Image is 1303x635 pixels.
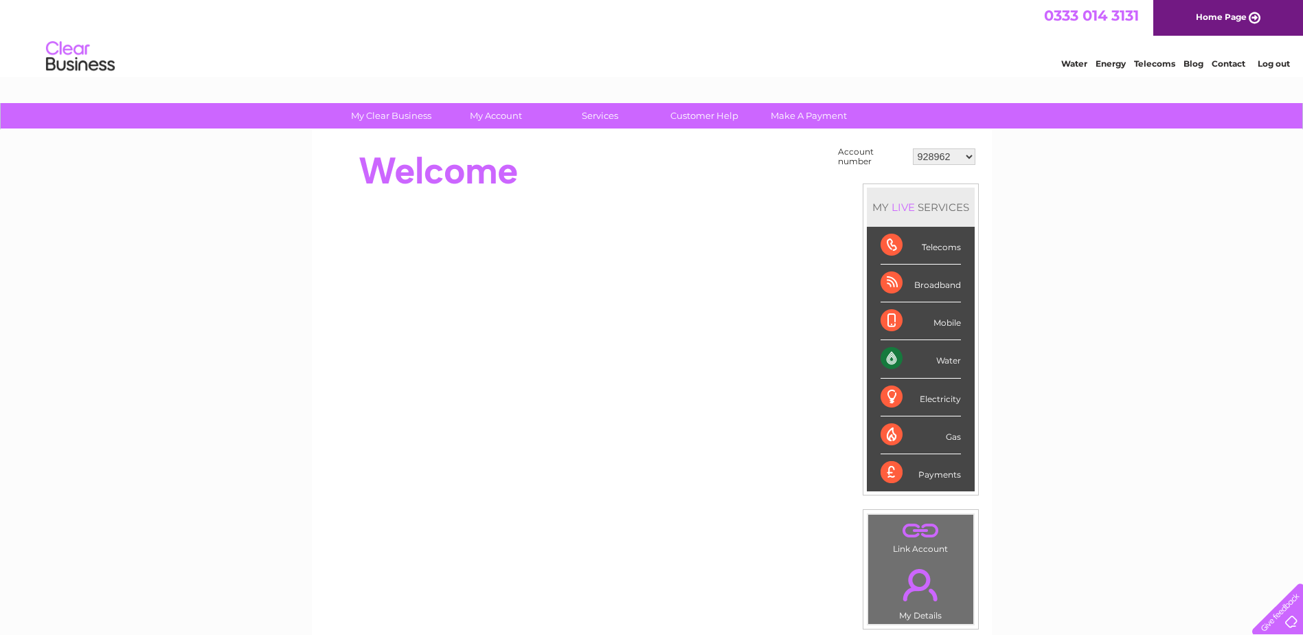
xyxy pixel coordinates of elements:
[881,227,961,265] div: Telecoms
[881,416,961,454] div: Gas
[648,103,761,129] a: Customer Help
[1061,58,1087,69] a: Water
[881,265,961,302] div: Broadband
[872,561,970,609] a: .
[872,518,970,542] a: .
[543,103,657,129] a: Services
[835,144,909,170] td: Account number
[1134,58,1175,69] a: Telecoms
[881,340,961,378] div: Water
[1183,58,1203,69] a: Blog
[328,8,977,67] div: Clear Business is a trading name of Verastar Limited (registered in [GEOGRAPHIC_DATA] No. 3667643...
[881,302,961,340] div: Mobile
[881,454,961,491] div: Payments
[335,103,448,129] a: My Clear Business
[439,103,552,129] a: My Account
[868,514,974,557] td: Link Account
[1096,58,1126,69] a: Energy
[45,36,115,78] img: logo.png
[889,201,918,214] div: LIVE
[1212,58,1245,69] a: Contact
[752,103,865,129] a: Make A Payment
[1258,58,1290,69] a: Log out
[881,379,961,416] div: Electricity
[868,557,974,625] td: My Details
[1044,7,1139,24] a: 0333 014 3131
[867,188,975,227] div: MY SERVICES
